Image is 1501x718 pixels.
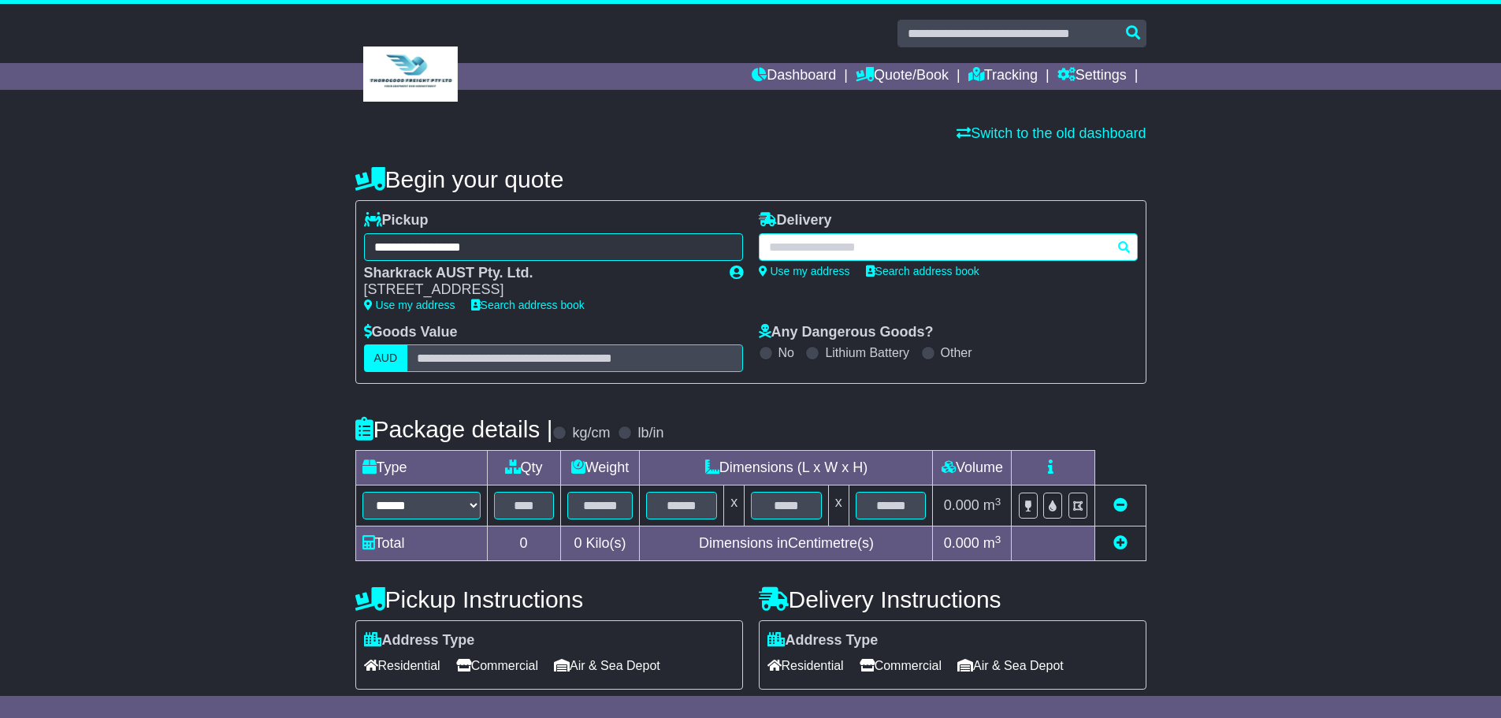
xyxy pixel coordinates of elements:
[554,653,660,678] span: Air & Sea Depot
[767,632,879,649] label: Address Type
[456,653,538,678] span: Commercial
[944,497,979,513] span: 0.000
[364,344,408,372] label: AUD
[1113,535,1128,551] a: Add new item
[355,451,487,485] td: Type
[759,212,832,229] label: Delivery
[364,632,475,649] label: Address Type
[1113,497,1128,513] a: Remove this item
[572,425,610,442] label: kg/cm
[759,233,1138,261] typeahead: Please provide city
[640,451,933,485] td: Dimensions (L x W x H)
[364,299,455,311] a: Use my address
[995,496,1001,508] sup: 3
[724,485,745,526] td: x
[778,345,794,360] label: No
[364,653,440,678] span: Residential
[983,497,1001,513] span: m
[355,526,487,561] td: Total
[995,534,1001,545] sup: 3
[752,63,836,90] a: Dashboard
[364,281,714,299] div: [STREET_ADDRESS]
[828,485,849,526] td: x
[355,416,553,442] h4: Package details |
[983,535,1001,551] span: m
[968,63,1038,90] a: Tracking
[640,526,933,561] td: Dimensions in Centimetre(s)
[574,535,581,551] span: 0
[933,451,1012,485] td: Volume
[364,324,458,341] label: Goods Value
[866,265,979,277] a: Search address book
[560,451,640,485] td: Weight
[560,526,640,561] td: Kilo(s)
[957,653,1064,678] span: Air & Sea Depot
[759,324,934,341] label: Any Dangerous Goods?
[941,345,972,360] label: Other
[1057,63,1127,90] a: Settings
[944,535,979,551] span: 0.000
[759,265,850,277] a: Use my address
[355,166,1146,192] h4: Begin your quote
[825,345,909,360] label: Lithium Battery
[355,586,743,612] h4: Pickup Instructions
[364,265,714,282] div: Sharkrack AUST Pty. Ltd.
[487,526,560,561] td: 0
[637,425,663,442] label: lb/in
[364,212,429,229] label: Pickup
[860,653,942,678] span: Commercial
[767,653,844,678] span: Residential
[487,451,560,485] td: Qty
[856,63,949,90] a: Quote/Book
[471,299,585,311] a: Search address book
[759,586,1146,612] h4: Delivery Instructions
[957,125,1146,141] a: Switch to the old dashboard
